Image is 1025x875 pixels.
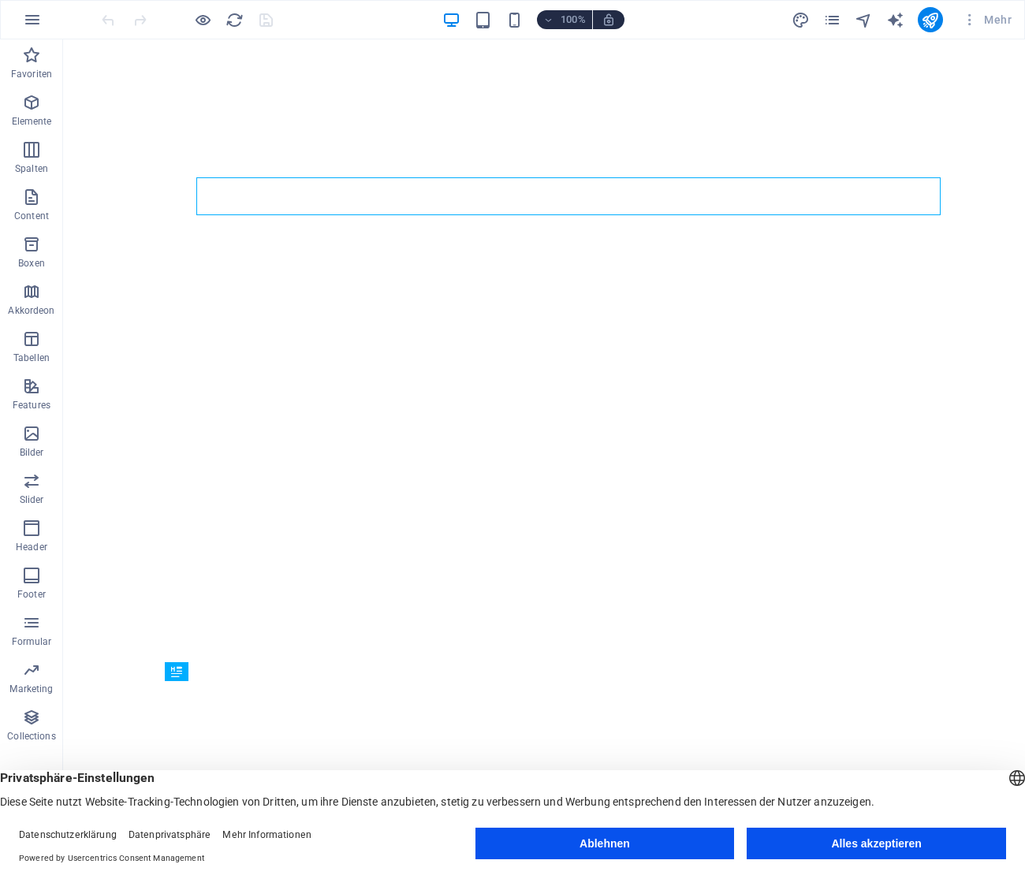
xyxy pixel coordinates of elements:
[823,10,842,29] button: pages
[225,11,244,29] i: Seite neu laden
[13,399,50,411] p: Features
[12,115,52,128] p: Elemente
[886,11,904,29] i: AI Writer
[537,10,593,29] button: 100%
[792,10,811,29] button: design
[886,10,905,29] button: text_generator
[11,68,52,80] p: Favoriten
[16,541,47,553] p: Header
[12,635,52,648] p: Formular
[15,162,48,175] p: Spalten
[193,10,212,29] button: Klicke hier, um den Vorschau-Modus zu verlassen
[962,12,1012,28] span: Mehr
[792,11,810,29] i: Design (Strg+Alt+Y)
[855,10,874,29] button: navigator
[20,493,44,506] p: Slider
[225,10,244,29] button: reload
[17,588,46,601] p: Footer
[8,304,54,317] p: Akkordeon
[956,7,1018,32] button: Mehr
[18,257,45,270] p: Boxen
[9,683,53,695] p: Marketing
[855,11,873,29] i: Navigator
[13,352,50,364] p: Tabellen
[823,11,841,29] i: Seiten (Strg+Alt+S)
[918,7,943,32] button: publish
[602,13,616,27] i: Bei Größenänderung Zoomstufe automatisch an das gewählte Gerät anpassen.
[7,730,55,743] p: Collections
[921,11,939,29] i: Veröffentlichen
[20,446,44,459] p: Bilder
[14,210,49,222] p: Content
[561,10,586,29] h6: 100%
